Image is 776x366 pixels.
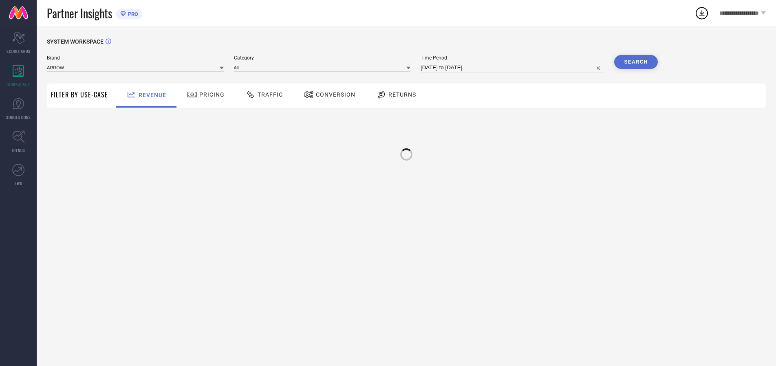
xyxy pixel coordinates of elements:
[7,48,31,54] span: SCORECARDS
[258,91,283,98] span: Traffic
[614,55,658,69] button: Search
[47,38,104,45] span: SYSTEM WORKSPACE
[234,55,411,61] span: Category
[316,91,355,98] span: Conversion
[694,6,709,20] div: Open download list
[421,55,604,61] span: Time Period
[126,11,138,17] span: PRO
[51,90,108,99] span: Filter By Use-Case
[15,180,22,186] span: FWD
[199,91,225,98] span: Pricing
[6,114,31,120] span: SUGGESTIONS
[7,81,30,87] span: WORKSPACE
[139,92,166,98] span: Revenue
[388,91,416,98] span: Returns
[421,63,604,73] input: Select time period
[47,5,112,22] span: Partner Insights
[47,55,224,61] span: Brand
[11,147,25,153] span: TRENDS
